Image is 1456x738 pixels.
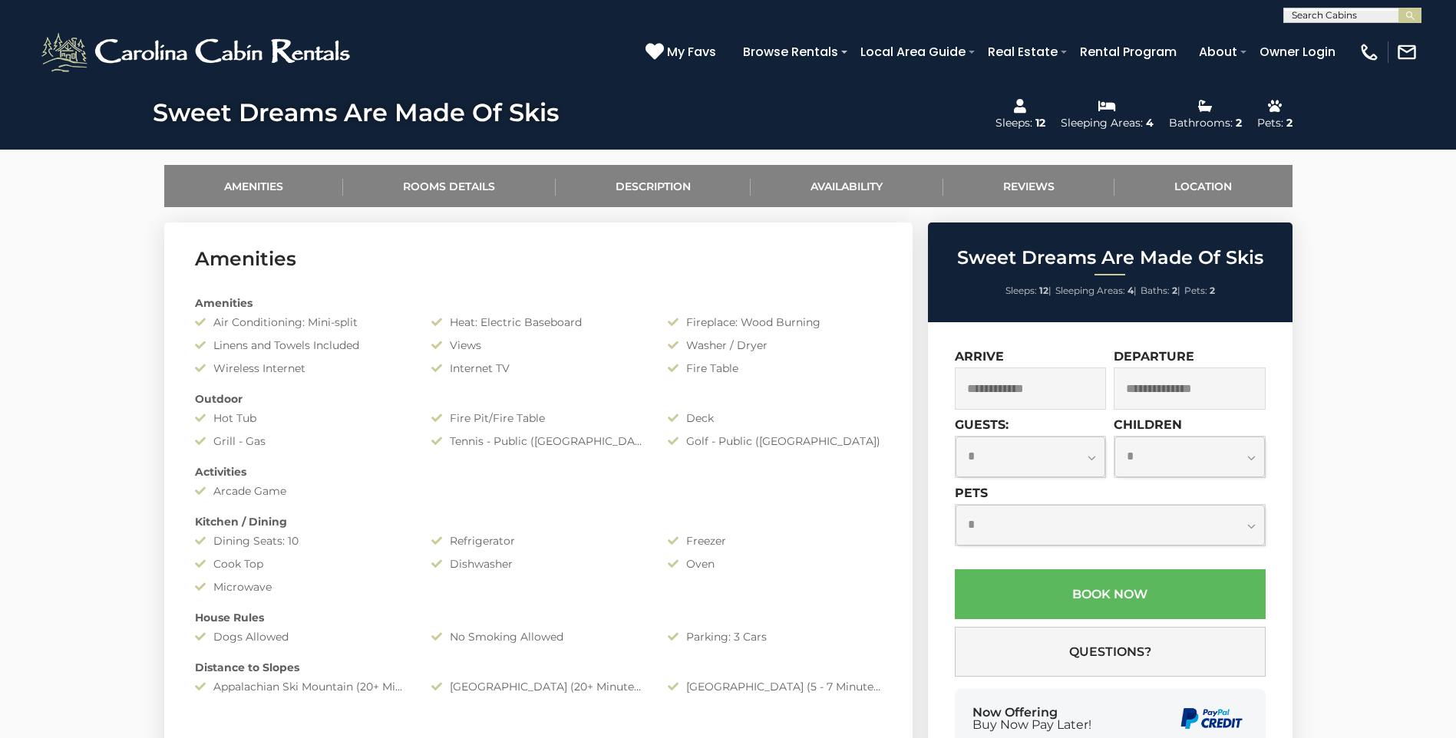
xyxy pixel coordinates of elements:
div: Dogs Allowed [183,629,420,644]
span: Baths: [1141,285,1170,296]
div: No Smoking Allowed [420,629,656,644]
button: Book Now [955,569,1266,619]
div: House Rules [183,610,893,625]
span: Buy Now Pay Later! [972,719,1091,731]
div: Freezer [656,533,893,549]
div: Oven [656,556,893,572]
div: Outdoor [183,391,893,407]
li: | [1005,281,1052,301]
img: White-1-2.png [38,29,357,75]
a: Browse Rentals [735,38,846,65]
h2: Sweet Dreams Are Made Of Skis [932,248,1289,268]
div: [GEOGRAPHIC_DATA] (5 - 7 Minute Drive) [656,679,893,694]
a: Real Estate [980,38,1065,65]
li: | [1055,281,1137,301]
img: mail-regular-white.png [1396,41,1418,63]
label: Children [1114,417,1182,432]
a: Rooms Details [343,165,556,207]
label: Departure [1114,349,1194,364]
label: Arrive [955,349,1004,364]
div: Appalachian Ski Mountain (20+ Minute Drive) [183,679,420,694]
strong: 4 [1127,285,1134,296]
img: phone-regular-white.png [1359,41,1380,63]
div: Now Offering [972,707,1091,731]
div: Dining Seats: 10 [183,533,420,549]
div: Golf - Public ([GEOGRAPHIC_DATA]) [656,433,893,449]
span: Pets: [1184,285,1207,296]
strong: 2 [1210,285,1215,296]
a: Description [556,165,751,207]
div: Fireplace: Wood Burning [656,315,893,330]
div: Air Conditioning: Mini-split [183,315,420,330]
a: Reviews [943,165,1115,207]
div: Refrigerator [420,533,656,549]
div: Amenities [183,295,893,311]
div: Views [420,338,656,353]
div: Fire Table [656,361,893,376]
label: Pets [955,486,988,500]
button: Questions? [955,627,1266,677]
a: Owner Login [1252,38,1343,65]
div: Parking: 3 Cars [656,629,893,644]
a: Amenities [164,165,344,207]
div: Heat: Electric Baseboard [420,315,656,330]
span: Sleeps: [1005,285,1037,296]
div: Cook Top [183,556,420,572]
label: Guests: [955,417,1009,432]
li: | [1141,281,1180,301]
a: Local Area Guide [853,38,973,65]
strong: 12 [1039,285,1048,296]
div: Kitchen / Dining [183,514,893,529]
div: Tennis - Public ([GEOGRAPHIC_DATA]) [420,433,656,449]
a: My Favs [645,42,720,62]
div: Deck [656,410,893,426]
div: Distance to Slopes [183,660,893,675]
span: Sleeping Areas: [1055,285,1125,296]
a: Location [1114,165,1293,207]
div: Fire Pit/Fire Table [420,410,656,426]
a: Rental Program [1072,38,1184,65]
span: My Favs [667,42,716,61]
div: Washer / Dryer [656,338,893,353]
a: Availability [751,165,943,207]
div: Grill - Gas [183,433,420,449]
strong: 2 [1172,285,1177,296]
div: Arcade Game [183,483,420,499]
div: Microwave [183,579,420,595]
div: Hot Tub [183,410,420,426]
div: Internet TV [420,361,656,376]
div: Wireless Internet [183,361,420,376]
div: Linens and Towels Included [183,338,420,353]
div: Activities [183,464,893,479]
div: Dishwasher [420,556,656,572]
a: About [1191,38,1245,65]
div: [GEOGRAPHIC_DATA] (20+ Minutes Drive) [420,679,656,694]
h3: Amenities [195,245,882,272]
